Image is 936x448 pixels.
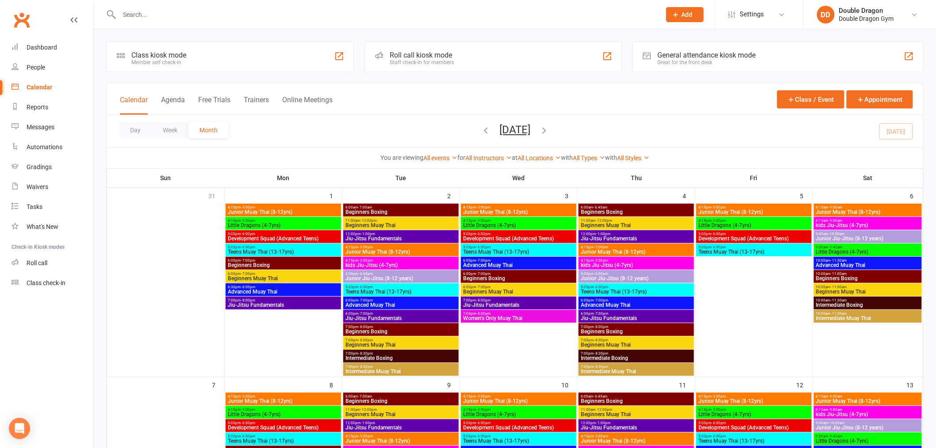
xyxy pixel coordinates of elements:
[816,394,920,398] span: 8:15am
[816,219,920,223] span: 8:15am
[12,157,93,177] a: Gradings
[698,398,810,404] span: Junior Muay Thai (8-12yrs)
[227,219,339,223] span: 4:15pm
[345,263,457,268] span: kids Jiu-Jitsu (4-7yrs)
[580,285,692,289] span: 5:00pm
[358,365,373,369] span: - 8:30pm
[227,249,339,255] span: Teens Muay Thai (13-17yrs)
[345,338,457,342] span: 7:00pm
[463,205,575,209] span: 4:15pm
[463,302,575,308] span: Jiu-Jitsu Fundamentals
[580,205,692,209] span: 6:00am
[27,203,42,210] div: Tasks
[580,355,692,361] span: Intermediate Boxing
[476,298,491,302] span: - 8:00pm
[345,398,457,404] span: Beginners Boxing
[360,408,377,412] span: - 12:00pm
[561,154,573,161] strong: with
[12,253,93,273] a: Roll call
[698,245,810,249] span: 5:00pm
[345,285,457,289] span: 5:00pm
[578,169,695,187] th: Thu
[476,312,491,316] span: - 8:00pm
[580,365,692,369] span: 7:00pm
[463,209,575,215] span: Junior Muay Thai (8-12yrs)
[463,236,575,241] span: Development Squad (Advanced Teens)
[241,421,255,425] span: - 6:00pm
[9,418,30,439] div: Open Intercom Messenger
[198,96,230,115] button: Free Trials
[512,154,518,161] strong: at
[12,77,93,97] a: Calendar
[358,394,372,398] span: - 7:00am
[27,84,52,91] div: Calendar
[241,408,255,412] span: - 5:00pm
[831,312,847,316] span: - 11:30am
[596,232,610,236] span: - 1:00pm
[27,44,57,51] div: Dashboard
[345,209,457,215] span: Beginners Boxing
[711,245,726,249] span: - 6:00pm
[777,90,844,108] button: Class / Event
[345,249,457,255] span: Junior Muay Thai (8-12yrs)
[476,408,491,412] span: - 5:00pm
[227,232,339,236] span: 5:00pm
[227,263,339,268] span: Beginners Boxing
[227,205,339,209] span: 4:15pm
[829,245,843,249] span: - 9:45am
[358,205,372,209] span: - 7:00am
[345,394,457,398] span: 6:00am
[816,232,920,236] span: 9:00am
[227,394,339,398] span: 4:15pm
[27,163,52,170] div: Gradings
[698,205,810,209] span: 4:15pm
[361,421,375,425] span: - 1:00pm
[241,259,255,263] span: - 7:00pm
[658,51,756,59] div: General attendance kiosk mode
[829,205,843,209] span: - 9:00am
[476,394,491,398] span: - 5:00pm
[580,421,692,425] span: 12:00pm
[227,259,339,263] span: 6:00pm
[476,272,491,276] span: - 7:00pm
[580,342,692,348] span: Beginners Muay Thai
[447,377,460,392] div: 9
[345,272,457,276] span: 5:00pm
[358,285,373,289] span: - 6:00pm
[580,223,692,228] span: Beginners Muay Thai
[605,154,617,161] strong: with
[358,298,373,302] span: - 7:00pm
[463,232,575,236] span: 5:00pm
[358,259,373,263] span: - 5:00pm
[594,351,608,355] span: - 8:30pm
[282,96,333,115] button: Online Meetings
[698,408,810,412] span: 4:15pm
[580,236,692,241] span: Jiu-Jitsu Fundamentals
[839,7,894,15] div: Double Dragon
[580,325,692,329] span: 7:00pm
[390,59,454,66] div: Staff check-in for members
[227,209,339,215] span: Junior Muay Thai (8-12yrs)
[457,154,465,161] strong: for
[227,302,339,308] span: Jiu-Jitsu Fundamentals
[345,421,457,425] span: 12:00pm
[476,245,491,249] span: - 6:00pm
[12,273,93,293] a: Class kiosk mode
[463,219,575,223] span: 4:15pm
[463,276,575,281] span: Beginners Boxing
[463,412,575,417] span: Little Dragons (4-7yrs)
[27,279,65,286] div: Class check-in
[345,369,457,374] span: Intermediate Muay Thai
[212,377,224,392] div: 7
[595,408,612,412] span: - 12:00pm
[463,249,575,255] span: Teens Muay Thai (13-17yrs)
[476,285,491,289] span: - 7:00pm
[580,412,692,417] span: Beginners Muay Thai
[580,289,692,294] span: Teens Muay Thai (13-17yrs)
[910,188,923,203] div: 6
[244,96,269,115] button: Trainers
[447,188,460,203] div: 2
[463,285,575,289] span: 6:00pm
[711,408,726,412] span: - 5:00pm
[120,96,148,115] button: Calendar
